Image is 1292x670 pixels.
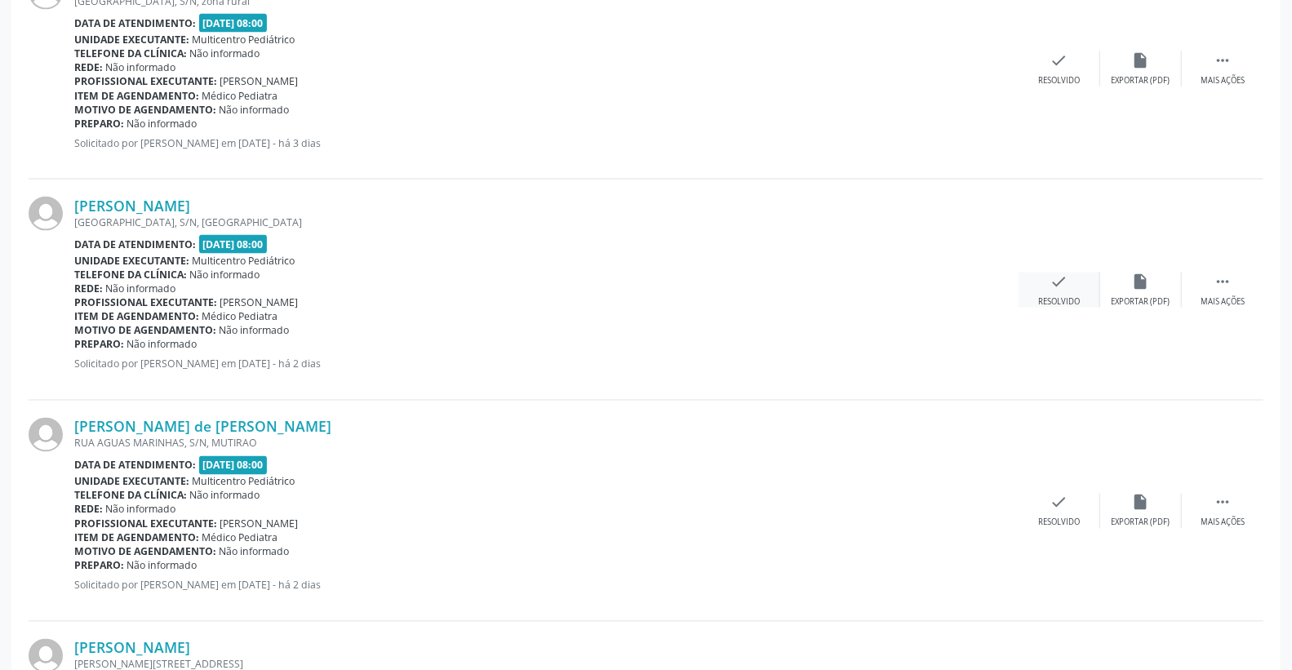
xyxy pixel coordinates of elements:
[1132,273,1150,291] i: insert_drive_file
[220,324,290,338] span: Não informado
[74,268,187,282] b: Telefone da clínica:
[74,559,124,573] b: Preparo:
[74,117,124,131] b: Preparo:
[1112,75,1170,87] div: Exportar (PDF)
[1050,51,1068,69] i: check
[193,475,295,489] span: Multicentro Pediátrico
[74,282,103,295] b: Rede:
[1112,517,1170,529] div: Exportar (PDF)
[74,103,216,117] b: Motivo de agendamento:
[199,235,268,254] span: [DATE] 08:00
[74,338,124,352] b: Preparo:
[74,324,216,338] b: Motivo de agendamento:
[74,531,199,545] b: Item de agendamento:
[74,136,1019,150] p: Solicitado por [PERSON_NAME] em [DATE] - há 3 dias
[74,197,190,215] a: [PERSON_NAME]
[1214,51,1232,69] i: 
[74,310,199,324] b: Item de agendamento:
[220,296,299,310] span: [PERSON_NAME]
[220,74,299,88] span: [PERSON_NAME]
[29,197,63,231] img: img
[74,89,199,103] b: Item de agendamento:
[74,296,217,310] b: Profissional executante:
[190,268,260,282] span: Não informado
[220,517,299,531] span: [PERSON_NAME]
[74,237,196,251] b: Data de atendimento:
[193,254,295,268] span: Multicentro Pediátrico
[1132,51,1150,69] i: insert_drive_file
[1050,273,1068,291] i: check
[127,338,198,352] span: Não informado
[74,33,189,47] b: Unidade executante:
[1112,296,1170,308] div: Exportar (PDF)
[127,559,198,573] span: Não informado
[74,74,217,88] b: Profissional executante:
[190,47,260,60] span: Não informado
[220,545,290,559] span: Não informado
[74,489,187,503] b: Telefone da clínica:
[1038,296,1080,308] div: Resolvido
[74,639,190,657] a: [PERSON_NAME]
[106,60,176,74] span: Não informado
[202,310,278,324] span: Médico Pediatra
[106,503,176,517] span: Não informado
[1132,494,1150,512] i: insert_drive_file
[202,531,278,545] span: Médico Pediatra
[74,475,189,489] b: Unidade executante:
[1201,517,1245,529] div: Mais ações
[1214,273,1232,291] i: 
[74,517,217,531] b: Profissional executante:
[1038,75,1080,87] div: Resolvido
[74,459,196,473] b: Data de atendimento:
[74,418,331,436] a: [PERSON_NAME] de [PERSON_NAME]
[202,89,278,103] span: Médico Pediatra
[220,103,290,117] span: Não informado
[74,16,196,30] b: Data de atendimento:
[127,117,198,131] span: Não informado
[74,503,103,517] b: Rede:
[74,437,1019,450] div: RUA AGUAS MARINHAS, S/N, MUTIRAO
[106,282,176,295] span: Não informado
[74,357,1019,371] p: Solicitado por [PERSON_NAME] em [DATE] - há 2 dias
[190,489,260,503] span: Não informado
[193,33,295,47] span: Multicentro Pediátrico
[199,14,268,33] span: [DATE] 08:00
[1214,494,1232,512] i: 
[29,418,63,452] img: img
[74,545,216,559] b: Motivo de agendamento:
[1050,494,1068,512] i: check
[199,456,268,475] span: [DATE] 08:00
[1201,75,1245,87] div: Mais ações
[74,579,1019,592] p: Solicitado por [PERSON_NAME] em [DATE] - há 2 dias
[74,60,103,74] b: Rede:
[74,47,187,60] b: Telefone da clínica:
[74,215,1019,229] div: [GEOGRAPHIC_DATA], S/N, [GEOGRAPHIC_DATA]
[1201,296,1245,308] div: Mais ações
[1038,517,1080,529] div: Resolvido
[74,254,189,268] b: Unidade executante:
